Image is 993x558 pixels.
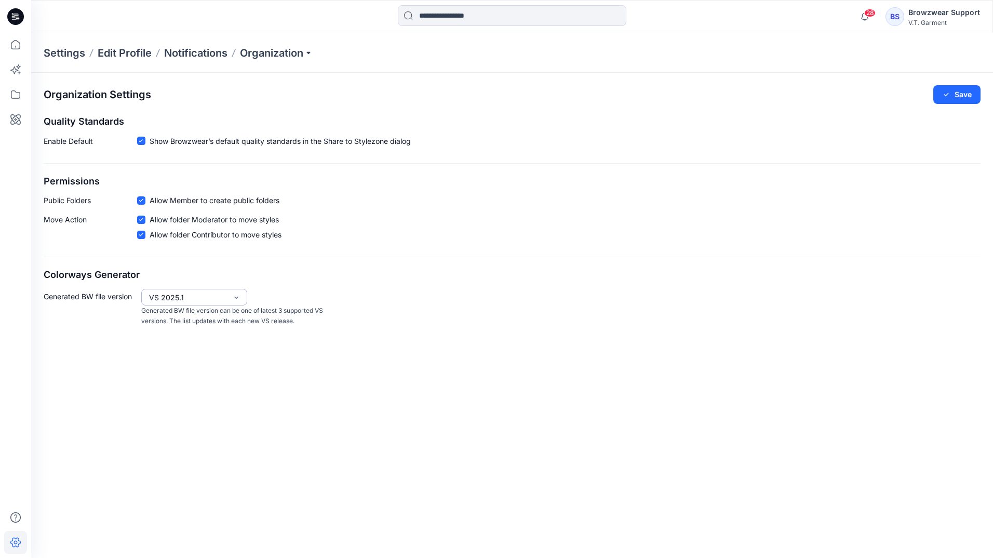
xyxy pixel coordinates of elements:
h2: Quality Standards [44,116,981,127]
p: Generated BW file version can be one of latest 3 supported VS versions. The list updates with eac... [141,305,326,327]
div: V.T. Garment [908,19,980,26]
a: Edit Profile [98,46,152,60]
h2: Permissions [44,176,981,187]
p: Enable Default [44,136,137,151]
p: Public Folders [44,195,137,206]
span: Allow folder Moderator to move styles [150,214,279,225]
span: Allow Member to create public folders [150,195,279,206]
h2: Organization Settings [44,89,151,101]
div: VS 2025.1 [149,292,227,303]
div: BS [885,7,904,26]
a: Notifications [164,46,227,60]
p: Generated BW file version [44,289,137,327]
span: Allow folder Contributor to move styles [150,229,281,240]
span: 28 [864,9,876,17]
p: Move Action [44,214,137,244]
div: Browzwear Support [908,6,980,19]
p: Settings [44,46,85,60]
button: Save [933,85,981,104]
span: Show Browzwear’s default quality standards in the Share to Stylezone dialog [150,136,411,147]
h2: Colorways Generator [44,270,981,281]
